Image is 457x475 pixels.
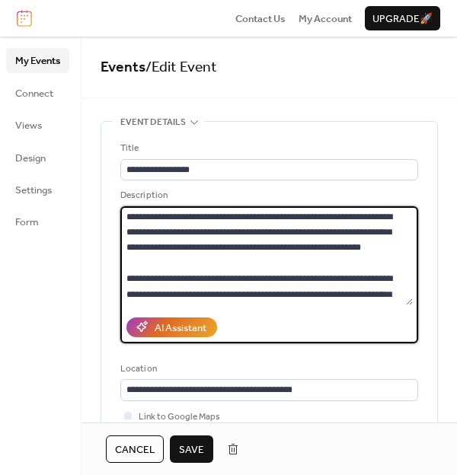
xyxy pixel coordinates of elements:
span: Views [15,118,42,133]
a: Design [6,145,69,170]
a: Views [6,113,69,137]
span: / Edit Event [145,53,217,81]
span: Save [179,442,204,457]
span: Link to Google Maps [139,410,220,425]
span: Settings [15,183,52,198]
button: Cancel [106,435,164,463]
div: AI Assistant [155,320,206,336]
button: Upgrade🚀 [365,6,440,30]
div: Location [120,362,415,377]
span: Connect [15,86,53,101]
a: Form [6,209,69,234]
div: Title [120,141,415,156]
a: Contact Us [235,11,286,26]
button: Save [170,435,213,463]
button: AI Assistant [126,317,217,337]
span: My Events [15,53,60,69]
a: Events [101,53,145,81]
span: Contact Us [235,11,286,27]
img: logo [17,10,32,27]
span: Event details [120,115,186,130]
a: Connect [6,81,69,105]
span: Design [15,151,46,166]
a: My Account [299,11,352,26]
a: Settings [6,177,69,202]
span: Upgrade 🚀 [372,11,433,27]
span: Cancel [115,442,155,457]
div: Description [120,188,415,203]
a: My Events [6,48,69,72]
span: My Account [299,11,352,27]
span: Form [15,215,39,230]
